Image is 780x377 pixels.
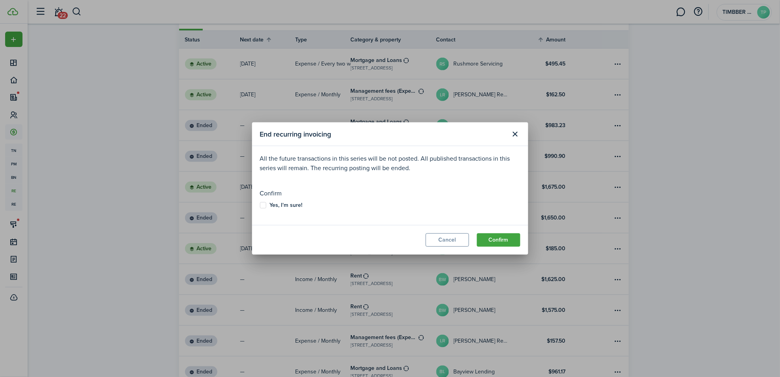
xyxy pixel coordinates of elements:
[426,233,469,247] button: Cancel
[260,189,520,198] p: Confirm
[260,126,507,142] modal-title: End recurring invoicing
[509,128,522,141] button: Close modal
[260,154,520,173] p: All the future transactions in this series will be not posted. All published transactions in this...
[270,201,303,209] b: Yes, I'm sure!
[477,233,520,247] button: Confirm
